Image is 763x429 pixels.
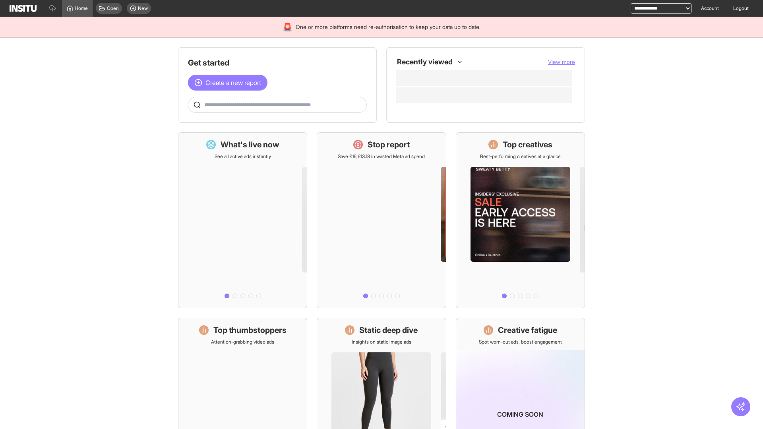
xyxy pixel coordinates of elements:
button: View more [548,58,575,66]
h1: What's live now [221,139,279,150]
span: New [138,5,148,12]
h1: Static deep dive [359,325,418,336]
p: Best-performing creatives at a glance [480,153,561,160]
a: Top creativesBest-performing creatives at a glance [456,132,585,308]
div: 🚨 [283,21,292,33]
p: See all active ads instantly [215,153,271,160]
span: One or more platforms need re-authorisation to keep your data up to date. [296,23,480,31]
span: Open [107,5,119,12]
h1: Top thumbstoppers [213,325,287,336]
h1: Get started [188,57,367,68]
a: Stop reportSave £16,613.18 in wasted Meta ad spend [317,132,446,308]
span: View more [548,58,575,65]
span: Create a new report [205,78,261,87]
p: Save £16,613.18 in wasted Meta ad spend [338,153,425,160]
button: Create a new report [188,75,267,91]
span: Home [75,5,88,12]
img: Logo [10,5,37,12]
h1: Stop report [368,139,410,150]
a: What's live nowSee all active ads instantly [178,132,307,308]
p: Attention-grabbing video ads [211,339,274,345]
p: Insights on static image ads [352,339,411,345]
h1: Top creatives [503,139,552,150]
